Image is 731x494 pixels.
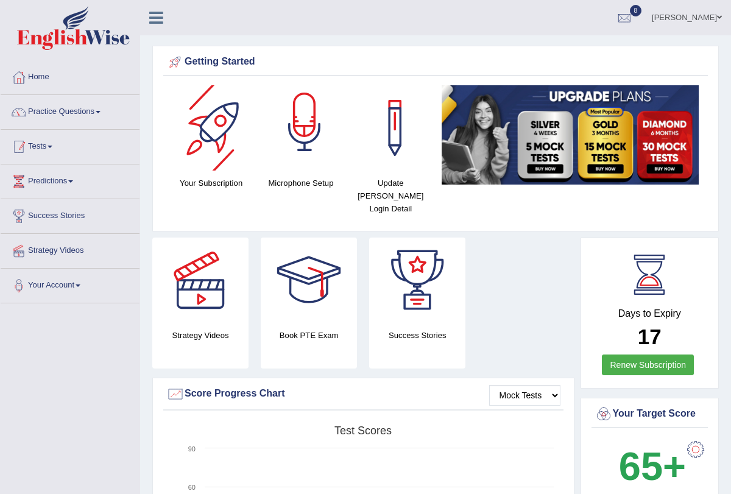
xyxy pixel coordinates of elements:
[638,325,662,348] b: 17
[261,329,357,342] h4: Book PTE Exam
[619,444,686,489] b: 65+
[1,95,139,125] a: Practice Questions
[442,85,699,185] img: small5.jpg
[262,177,339,189] h4: Microphone Setup
[595,308,705,319] h4: Days to Expiry
[188,484,196,491] text: 60
[1,234,139,264] a: Strategy Videos
[188,445,196,453] text: 90
[1,130,139,160] a: Tests
[1,199,139,230] a: Success Stories
[166,385,560,403] div: Score Progress Chart
[595,405,705,423] div: Your Target Score
[334,425,392,437] tspan: Test scores
[369,329,465,342] h4: Success Stories
[152,329,249,342] h4: Strategy Videos
[166,53,705,71] div: Getting Started
[172,177,250,189] h4: Your Subscription
[1,269,139,299] a: Your Account
[630,5,642,16] span: 8
[602,355,694,375] a: Renew Subscription
[352,177,429,215] h4: Update [PERSON_NAME] Login Detail
[1,60,139,91] a: Home
[1,164,139,195] a: Predictions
